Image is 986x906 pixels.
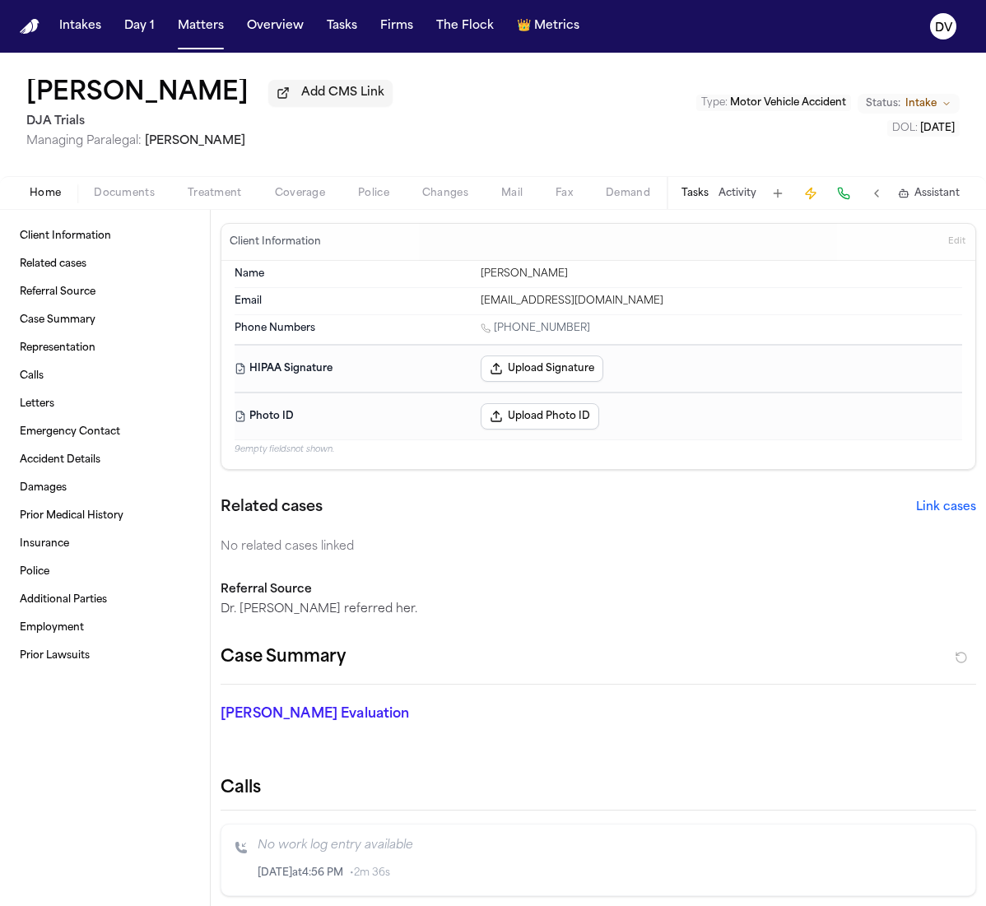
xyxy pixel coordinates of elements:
span: Prior Medical History [20,509,123,523]
a: Client Information [13,223,197,249]
div: [PERSON_NAME] [481,267,962,281]
div: No related cases linked [221,539,976,555]
span: Assistant [914,187,960,200]
span: Add CMS Link [301,85,384,101]
p: [PERSON_NAME] Evaluation [221,704,976,724]
span: Coverage [275,187,325,200]
span: Fax [556,187,573,200]
button: Create Immediate Task [799,182,822,205]
span: [DATE] [920,123,955,133]
div: [EMAIL_ADDRESS][DOMAIN_NAME] [481,295,962,308]
button: Edit [943,229,970,255]
button: Tasks [320,12,364,41]
button: Matters [171,12,230,41]
span: Case Summary [20,314,95,327]
span: Related cases [20,258,86,271]
a: Case Summary [13,307,197,333]
a: Accident Details [13,447,197,473]
a: Emergency Contact [13,419,197,445]
button: Overview [240,12,310,41]
img: Finch Logo [20,19,40,35]
a: Representation [13,335,197,361]
span: Police [20,565,49,578]
span: Employment [20,621,84,634]
h1: [PERSON_NAME] [26,79,249,109]
dt: Photo ID [235,403,471,430]
span: Home [30,187,61,200]
span: Accident Details [20,453,100,467]
button: Intakes [53,12,108,41]
a: Prior Medical History [13,503,197,529]
button: Activity [719,187,756,200]
span: Managing Paralegal: [26,135,142,147]
button: Assistant [898,187,960,200]
h2: Calls [221,777,976,800]
text: DV [935,22,953,34]
span: DOL : [892,123,918,133]
button: crownMetrics [510,12,586,41]
button: Firms [374,12,420,41]
span: Treatment [188,187,242,200]
span: • 2m 36s [350,867,390,880]
span: Mail [501,187,523,200]
button: The Flock [430,12,500,41]
span: Status: [866,97,900,110]
p: Dr. [PERSON_NAME] referred her. [221,602,976,618]
button: Day 1 [118,12,161,41]
span: Edit [948,236,965,248]
button: Edit Type: Motor Vehicle Accident [696,95,851,111]
span: Police [358,187,389,200]
a: Employment [13,615,197,641]
h2: Case Summary [221,644,346,671]
dt: HIPAA Signature [235,355,471,382]
span: crown [517,18,531,35]
span: [PERSON_NAME] [145,135,245,147]
a: Letters [13,391,197,417]
span: Phone Numbers [235,322,315,335]
p: 9 empty fields not shown. [235,444,962,456]
a: Call 1 (310) 892-4378 [481,322,590,335]
a: Insurance [13,531,197,557]
h3: Client Information [226,235,324,249]
button: Upload Photo ID [481,403,599,430]
span: Intake [905,97,937,110]
span: Prior Lawsuits [20,649,90,662]
dt: Name [235,267,471,281]
a: Damages [13,475,197,501]
a: Police [13,559,197,585]
button: Tasks [681,187,709,200]
span: Referral Source [20,286,95,299]
span: Changes [422,187,468,200]
a: Referral Source [13,279,197,305]
span: Emergency Contact [20,425,120,439]
span: Documents [94,187,155,200]
span: Client Information [20,230,111,243]
span: Additional Parties [20,593,107,606]
button: Add Task [766,182,789,205]
span: Insurance [20,537,69,551]
button: Edit DOL: 2025-09-11 [887,120,960,137]
button: Upload Signature [481,355,603,382]
a: Related cases [13,251,197,277]
a: Home [20,19,40,35]
dt: Email [235,295,471,308]
span: Metrics [534,18,579,35]
span: Representation [20,341,95,355]
a: Prior Lawsuits [13,643,197,669]
span: Damages [20,481,67,495]
button: Add CMS Link [268,80,393,106]
span: [DATE] at 4:56 PM [258,867,343,880]
span: Motor Vehicle Accident [730,98,846,108]
button: Link cases [916,499,976,516]
h2: Related cases [221,496,323,519]
span: Letters [20,397,54,411]
span: Calls [20,369,44,383]
button: Change status from Intake [858,94,960,114]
